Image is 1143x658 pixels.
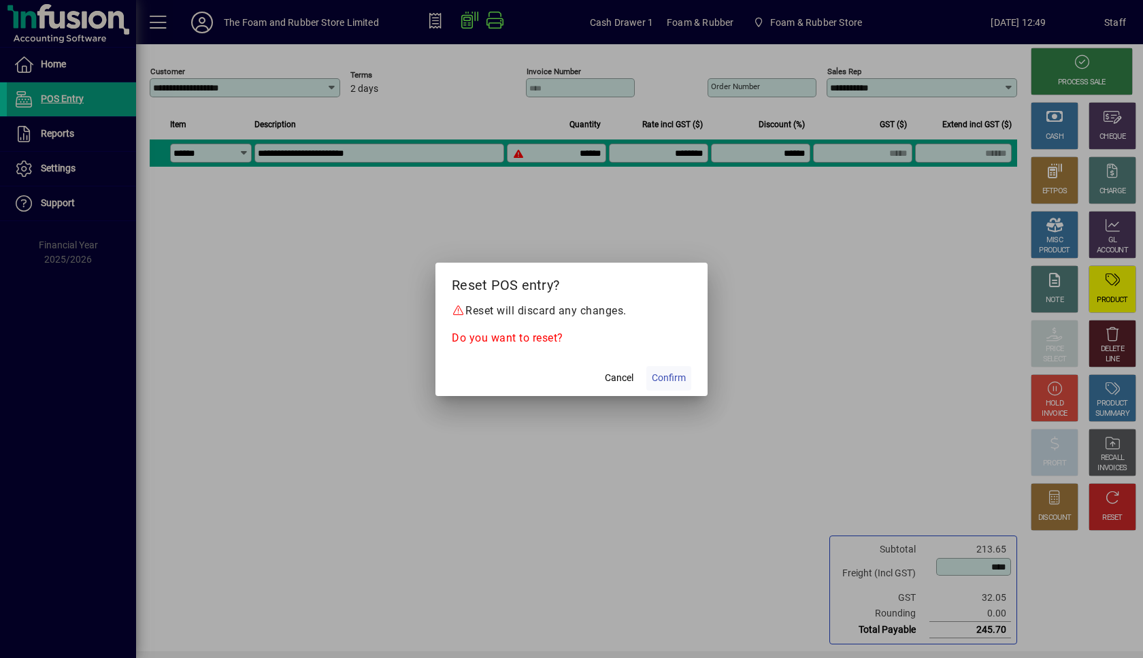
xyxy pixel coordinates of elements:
[652,371,686,385] span: Confirm
[435,263,708,302] h2: Reset POS entry?
[605,371,633,385] span: Cancel
[452,303,691,319] p: Reset will discard any changes.
[646,366,691,391] button: Confirm
[597,366,641,391] button: Cancel
[452,330,691,346] p: Do you want to reset?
